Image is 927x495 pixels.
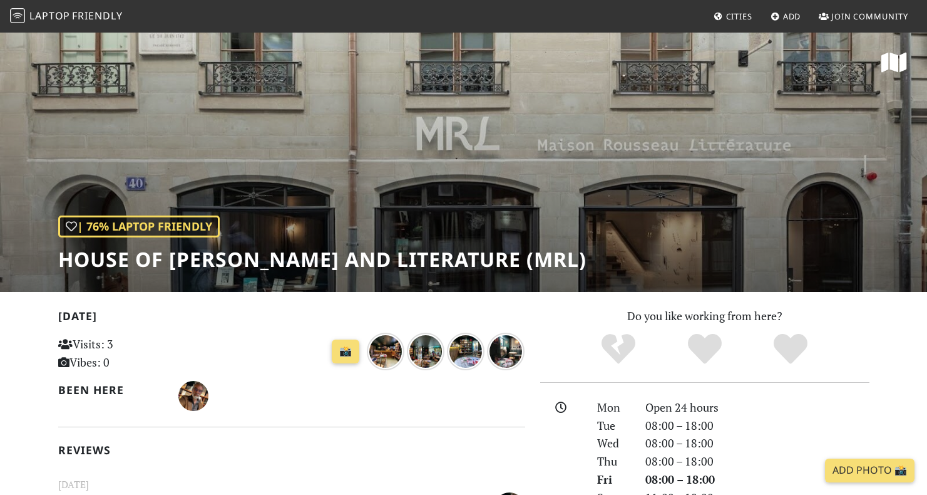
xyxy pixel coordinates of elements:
[58,383,164,397] h2: Been here
[638,417,877,435] div: 08:00 – 18:00
[825,459,914,482] a: Add Photo 📸
[407,342,447,357] a: over 1 year ago
[638,471,877,489] div: 08:00 – 18:00
[332,340,359,363] a: 📸
[51,477,533,492] small: [DATE]
[590,471,637,489] div: Fri
[10,6,123,28] a: LaptopFriendly LaptopFriendly
[747,332,834,367] div: Definitely!
[638,452,877,471] div: 08:00 – 18:00
[29,9,70,23] span: Laptop
[58,310,525,328] h2: [DATE]
[447,333,484,370] img: over 1 year ago
[709,5,757,28] a: Cities
[590,434,637,452] div: Wed
[407,333,444,370] img: over 1 year ago
[590,452,637,471] div: Thu
[662,332,748,367] div: Yes
[487,333,525,370] img: over 1 year ago
[58,216,220,237] div: | 76% Laptop Friendly
[638,399,877,417] div: Open 24 hours
[58,247,586,271] h1: House of [PERSON_NAME] and Literature (MRL)
[575,332,662,367] div: No
[540,307,869,325] p: Do you like working from here?
[783,11,801,22] span: Add
[178,387,208,402] span: Macia Serge
[58,444,525,457] h2: Reviews
[638,434,877,452] div: 08:00 – 18:00
[590,399,637,417] div: Mon
[814,5,913,28] a: Join Community
[72,9,122,23] span: Friendly
[367,333,404,370] img: over 1 year ago
[178,381,208,411] img: 5334-macia.jpg
[367,342,407,357] a: over 1 year ago
[726,11,752,22] span: Cities
[10,8,25,23] img: LaptopFriendly
[58,335,204,372] p: Visits: 3 Vibes: 0
[766,5,806,28] a: Add
[831,11,908,22] span: Join Community
[487,342,525,357] a: over 1 year ago
[590,417,637,435] div: Tue
[447,342,487,357] a: over 1 year ago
